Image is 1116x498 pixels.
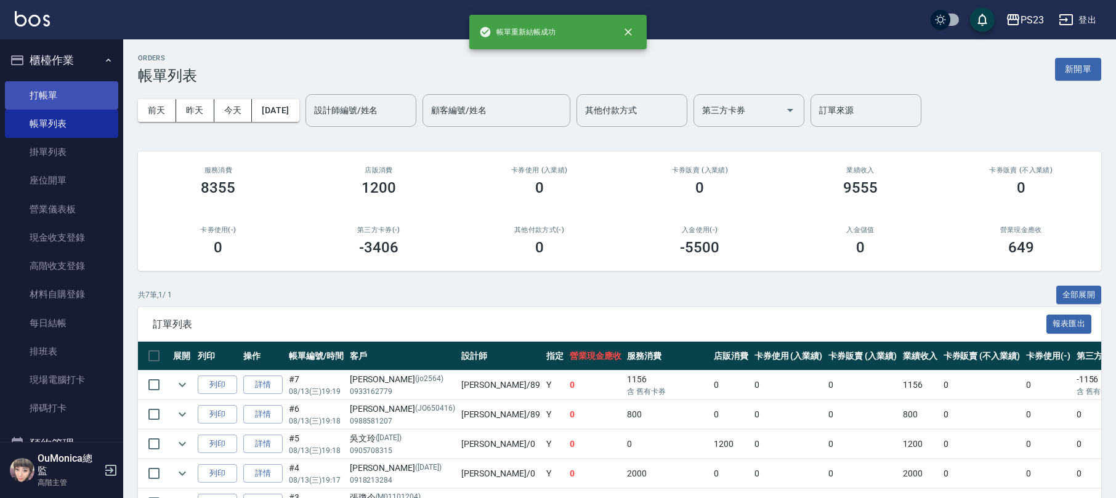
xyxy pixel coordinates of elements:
td: 0 [624,430,710,459]
th: 店販消費 [711,342,751,371]
h2: 入金儲值 [795,226,926,234]
td: 0 [751,400,826,429]
td: 0 [825,400,900,429]
div: [PERSON_NAME] [350,403,455,416]
td: [PERSON_NAME] /89 [458,400,543,429]
th: 列印 [195,342,240,371]
h3: -3406 [359,239,398,256]
div: PS23 [1021,12,1044,28]
h3: 8355 [201,179,235,196]
button: expand row [173,405,192,424]
th: 設計師 [458,342,543,371]
a: 報表匯出 [1046,318,1092,329]
th: 業績收入 [900,342,940,371]
p: ([DATE]) [415,462,442,475]
p: (JO650416) [415,403,455,416]
button: PS23 [1001,7,1049,33]
h5: OuMonica總監 [38,452,100,477]
td: 1200 [900,430,940,459]
button: expand row [173,376,192,394]
td: 0 [751,430,826,459]
h2: 入金使用(-) [634,226,766,234]
td: 0 [567,430,625,459]
a: 新開單 [1055,63,1101,74]
button: 列印 [198,376,237,395]
a: 營業儀表板 [5,195,118,223]
td: [PERSON_NAME] /0 [458,459,543,488]
th: 展開 [170,342,195,371]
td: 0 [940,430,1023,459]
td: 2000 [900,459,940,488]
td: 0 [711,371,751,400]
th: 服務消費 [624,342,710,371]
button: expand row [173,435,192,453]
h3: 9555 [843,179,878,196]
th: 卡券使用(-) [1023,342,1074,371]
p: 0918213284 [350,475,455,486]
th: 客戶 [347,342,458,371]
a: 現場電腦打卡 [5,366,118,394]
a: 每日結帳 [5,309,118,337]
p: ([DATE]) [376,432,402,445]
p: 08/13 (三) 19:19 [289,386,344,397]
h2: 卡券使用 (入業績) [474,166,605,174]
a: 座位開單 [5,166,118,195]
td: Y [543,400,567,429]
td: Y [543,430,567,459]
a: 材料自購登錄 [5,280,118,308]
td: [PERSON_NAME] /0 [458,430,543,459]
h2: 其他付款方式(-) [474,226,605,234]
th: 營業現金應收 [567,342,625,371]
a: 現金收支登錄 [5,223,118,252]
p: 含 舊有卡券 [627,386,707,397]
img: Logo [15,11,50,26]
button: 今天 [214,99,253,122]
td: 0 [711,400,751,429]
button: 報表匯出 [1046,315,1092,334]
button: 列印 [198,435,237,454]
td: 800 [900,400,940,429]
td: 800 [624,400,710,429]
button: 列印 [198,464,237,483]
td: 1156 [624,371,710,400]
h3: 0 [535,179,544,196]
th: 指定 [543,342,567,371]
th: 卡券販賣 (不入業績) [940,342,1023,371]
button: save [970,7,995,32]
h2: 店販消費 [313,166,445,174]
a: 高階收支登錄 [5,252,118,280]
h2: 業績收入 [795,166,926,174]
a: 掛單列表 [5,138,118,166]
h3: 0 [695,179,704,196]
img: Person [10,458,34,483]
td: 0 [825,371,900,400]
p: 0905708315 [350,445,455,456]
h2: ORDERS [138,54,197,62]
h3: 0 [1017,179,1025,196]
td: 0 [1023,400,1074,429]
button: close [615,18,642,46]
td: 0 [940,371,1023,400]
h3: 0 [856,239,865,256]
td: #4 [286,459,347,488]
td: #5 [286,430,347,459]
td: 1156 [900,371,940,400]
h3: 0 [214,239,222,256]
td: Y [543,459,567,488]
div: 吳文玲 [350,432,455,445]
h2: 卡券販賣 (不入業績) [955,166,1086,174]
p: 高階主管 [38,477,100,488]
td: 0 [825,430,900,459]
td: 1200 [711,430,751,459]
h3: 帳單列表 [138,67,197,84]
button: 新開單 [1055,58,1101,81]
td: 0 [711,459,751,488]
td: #7 [286,371,347,400]
button: [DATE] [252,99,299,122]
td: 0 [1023,430,1074,459]
th: 卡券使用 (入業績) [751,342,826,371]
td: 0 [751,371,826,400]
a: 詳情 [243,405,283,424]
a: 詳情 [243,376,283,395]
button: 全部展開 [1056,286,1102,305]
